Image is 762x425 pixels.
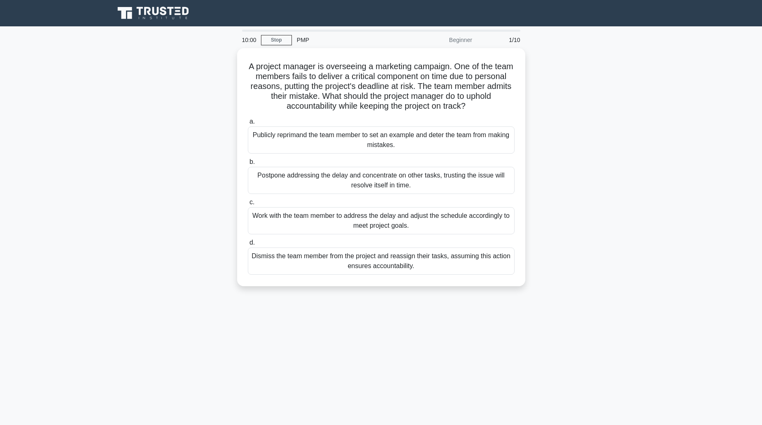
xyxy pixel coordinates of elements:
[248,167,515,194] div: Postpone addressing the delay and concentrate on other tasks, trusting the issue will resolve its...
[247,61,515,112] h5: A project manager is overseeing a marketing campaign. One of the team members fails to deliver a ...
[249,158,255,165] span: b.
[248,207,515,234] div: Work with the team member to address the delay and adjust the schedule accordingly to meet projec...
[249,239,255,246] span: d.
[261,35,292,45] a: Stop
[249,118,255,125] span: a.
[249,198,254,205] span: c.
[248,126,515,154] div: Publicly reprimand the team member to set an example and deter the team from making mistakes.
[477,32,525,48] div: 1/10
[405,32,477,48] div: Beginner
[292,32,405,48] div: PMP
[248,248,515,275] div: Dismiss the team member from the project and reassign their tasks, assuming this action ensures a...
[237,32,261,48] div: 10:00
